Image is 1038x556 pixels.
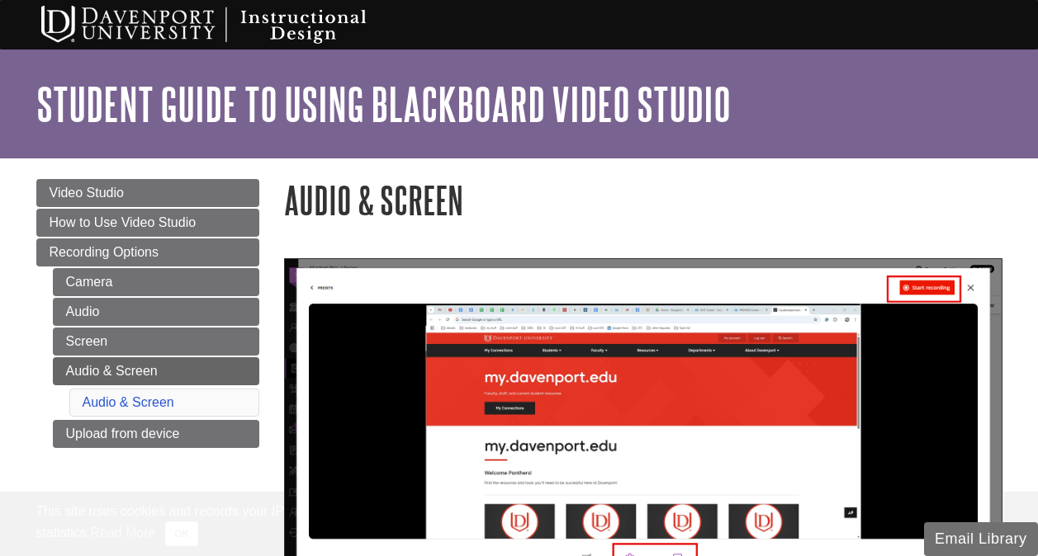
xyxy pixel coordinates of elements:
[36,78,731,130] a: Student Guide to Using Blackboard Video Studio
[36,502,1002,546] div: This site uses cookies and records your IP address for usage statistics. Additionally, we use Goo...
[50,215,197,229] span: How to Use Video Studio
[36,209,259,237] a: How to Use Video Studio
[924,522,1038,556] button: Email Library
[165,521,197,546] button: Close
[28,4,424,45] img: Davenport University Instructional Design
[53,357,259,385] a: Audio & Screen
[50,245,159,259] span: Recording Options
[90,525,155,540] a: Read More
[83,395,174,409] a: Audio & Screen
[53,420,259,448] a: Upload from device
[53,268,259,296] a: Camera
[36,238,259,266] a: Recording Options
[50,186,124,200] span: Video Studio
[53,298,259,326] a: Audio
[53,327,259,356] a: Screen
[284,179,1002,221] h1: Audio & Screen
[36,179,259,448] div: Guide Page Menu
[36,179,259,207] a: Video Studio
